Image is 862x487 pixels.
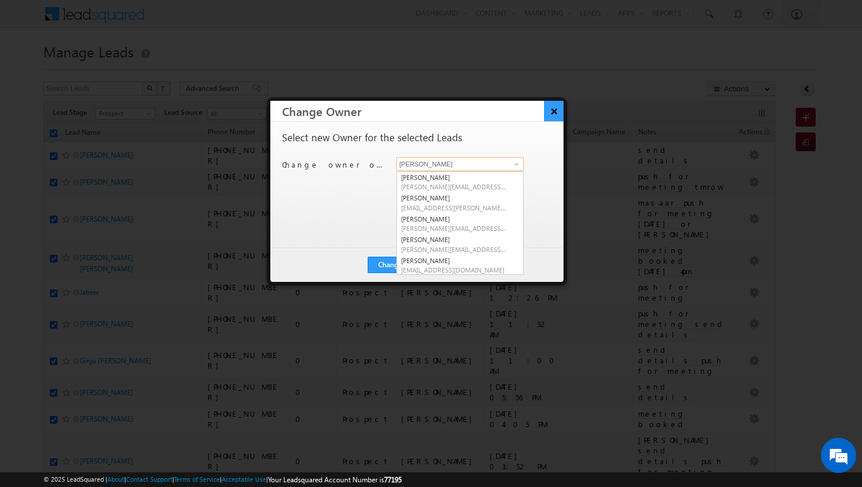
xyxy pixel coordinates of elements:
[368,257,412,273] button: Change
[61,62,197,77] div: Chat with us now
[43,474,402,485] span: © 2025 LeadSquared | | | | |
[397,234,523,255] a: [PERSON_NAME]
[396,157,524,171] input: Type to Search
[401,265,507,274] span: [EMAIL_ADDRESS][DOMAIN_NAME]
[20,62,49,77] img: d_60004797649_company_0_60004797649
[544,101,564,121] button: ×
[15,108,214,351] textarea: Type your message and hit 'Enter'
[126,475,172,483] a: Contact Support
[401,224,507,233] span: [PERSON_NAME][EMAIL_ADDRESS][PERSON_NAME][DOMAIN_NAME]
[401,182,507,191] span: [PERSON_NAME][EMAIL_ADDRESS][DOMAIN_NAME]
[397,213,523,234] a: [PERSON_NAME]
[508,158,522,170] a: Show All Items
[384,475,402,484] span: 77195
[397,255,523,276] a: [PERSON_NAME]
[282,159,388,170] p: Change owner of 25 leads to
[192,6,220,34] div: Minimize live chat window
[401,203,507,212] span: [EMAIL_ADDRESS][PERSON_NAME][DOMAIN_NAME]
[282,132,462,143] p: Select new Owner for the selected Leads
[107,475,124,483] a: About
[401,245,507,254] span: [PERSON_NAME][EMAIL_ADDRESS][DOMAIN_NAME]
[397,172,523,193] a: [PERSON_NAME]
[282,101,564,121] h3: Change Owner
[397,192,523,213] a: [PERSON_NAME]
[222,475,266,483] a: Acceptable Use
[174,475,220,483] a: Terms of Service
[159,361,213,377] em: Start Chat
[268,475,402,484] span: Your Leadsquared Account Number is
